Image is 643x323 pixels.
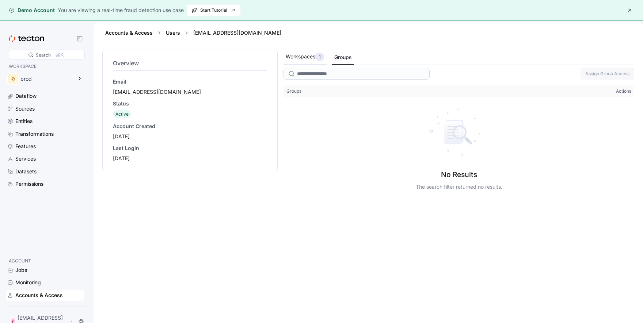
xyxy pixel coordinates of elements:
[115,111,129,117] span: Active
[9,7,55,14] div: Demo Account
[15,155,36,163] div: Services
[319,53,321,61] p: 1
[9,63,81,70] p: WORKSPACE
[616,88,631,94] span: Actions
[6,91,84,101] a: Dataflow
[105,30,153,36] a: Accounts & Access
[15,180,43,188] div: Permissions
[113,100,267,107] div: Status
[15,117,33,125] div: Entities
[6,290,84,301] a: Accounts & Access
[416,183,502,191] p: The search filter returned no results.
[6,265,84,276] a: Jobs
[441,170,477,179] div: No Results
[286,53,324,61] div: Workspaces
[6,153,84,164] a: Services
[191,5,236,16] span: Start Tutorial
[187,4,241,16] button: Start Tutorial
[15,278,41,287] div: Monitoring
[6,103,84,114] a: Sources
[113,145,267,152] div: Last Login
[334,53,352,61] div: Groups
[15,266,27,274] div: Jobs
[15,130,54,138] div: Transformations
[113,88,267,96] div: [EMAIL_ADDRESS][DOMAIN_NAME]
[36,51,51,58] div: Search
[58,6,184,14] div: You are viewing a real-time fraud detection use case
[113,59,267,68] h4: Overview
[190,29,284,36] div: [EMAIL_ADDRESS][DOMAIN_NAME]
[6,277,84,288] a: Monitoring
[113,155,267,162] div: [DATE]
[15,168,37,176] div: Datasets
[15,92,37,100] div: Dataflow
[20,76,72,81] div: prod
[15,105,35,113] div: Sources
[166,30,180,36] a: Users
[6,141,84,152] a: Features
[6,128,84,139] a: Transformations
[6,178,84,189] a: Permissions
[6,116,84,127] a: Entities
[585,68,629,79] span: Assign Group Access
[286,88,301,94] span: Groups
[6,166,84,177] a: Datasets
[9,257,81,265] p: ACCOUNT
[15,291,63,299] div: Accounts & Access
[113,123,267,130] div: Account Created
[581,68,634,80] button: Assign Group Access
[113,133,267,140] div: [DATE]
[113,78,267,85] div: Email
[15,142,36,150] div: Features
[55,51,64,59] div: ⌘K
[9,50,85,60] div: Search⌘K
